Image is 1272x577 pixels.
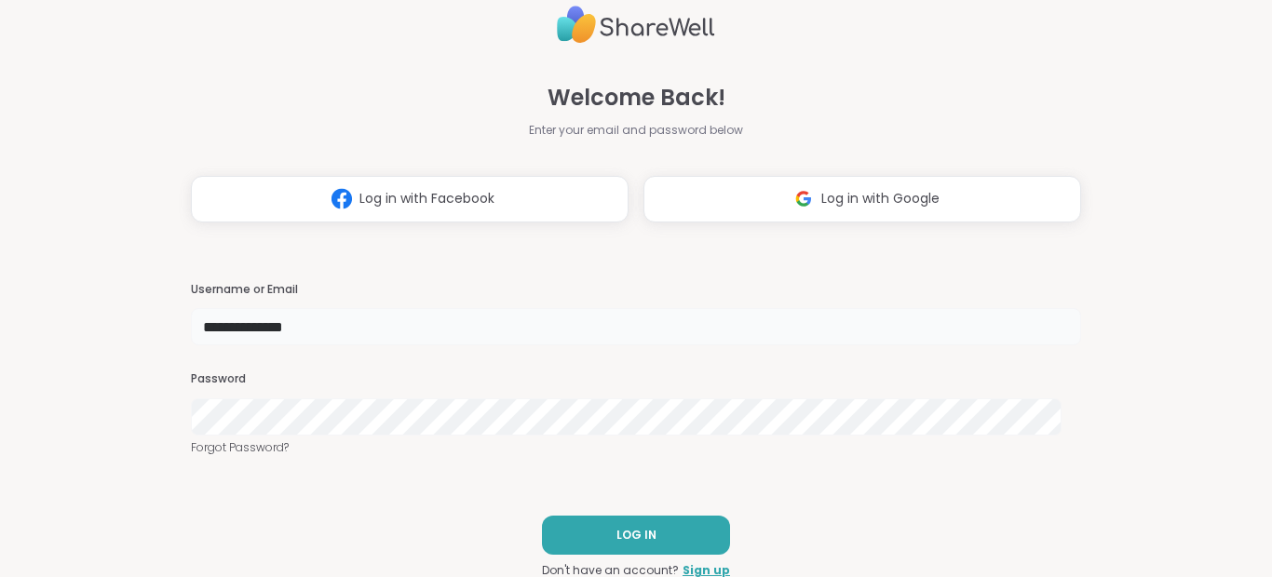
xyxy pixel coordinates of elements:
[616,527,656,543] span: LOG IN
[821,189,940,208] span: Log in with Google
[359,189,494,208] span: Log in with Facebook
[191,282,1081,298] h3: Username or Email
[529,122,743,139] span: Enter your email and password below
[786,181,821,216] img: ShareWell Logomark
[548,81,725,114] span: Welcome Back!
[191,176,629,222] button: Log in with Facebook
[542,516,730,555] button: LOG IN
[191,371,1081,387] h3: Password
[643,176,1081,222] button: Log in with Google
[324,181,359,216] img: ShareWell Logomark
[191,439,1081,456] a: Forgot Password?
